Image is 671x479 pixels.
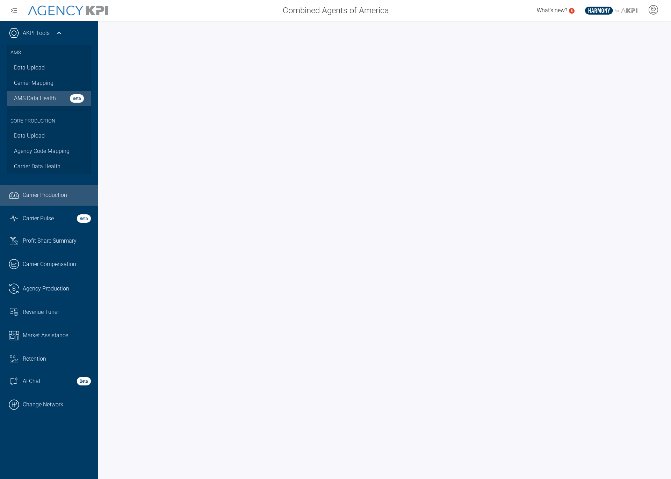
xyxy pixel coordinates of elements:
[7,75,91,91] a: Carrier Mapping
[23,191,67,199] span: Carrier Production
[23,237,77,245] span: Profit Share Summary
[283,4,389,17] span: Combined Agents of America
[10,45,87,60] h3: AMS
[571,9,573,13] text: 5
[23,285,69,293] span: Agency Production
[23,355,91,363] div: Retention
[23,308,59,316] span: Revenue Tuner
[569,8,575,14] a: 5
[537,7,567,14] span: What's new?
[14,94,56,103] span: AMS Data Health
[7,143,91,159] a: Agency Code Mapping
[14,162,60,171] span: Carrier Data Health
[23,377,41,385] span: AI Chat
[23,214,54,223] span: Carrier Pulse
[7,128,91,143] a: Data Upload
[7,159,91,174] a: Carrier Data Health
[7,60,91,75] a: Data Upload
[7,91,91,106] a: AMS Data HealthBeta
[23,331,68,340] span: Market Assistance
[28,6,108,16] img: AgencyKPI
[23,29,50,37] a: AKPI Tools
[23,260,76,268] span: Carrier Compensation
[70,94,84,103] strong: Beta
[77,377,91,385] strong: Beta
[10,110,87,128] h3: Core Production
[77,214,91,223] strong: Beta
